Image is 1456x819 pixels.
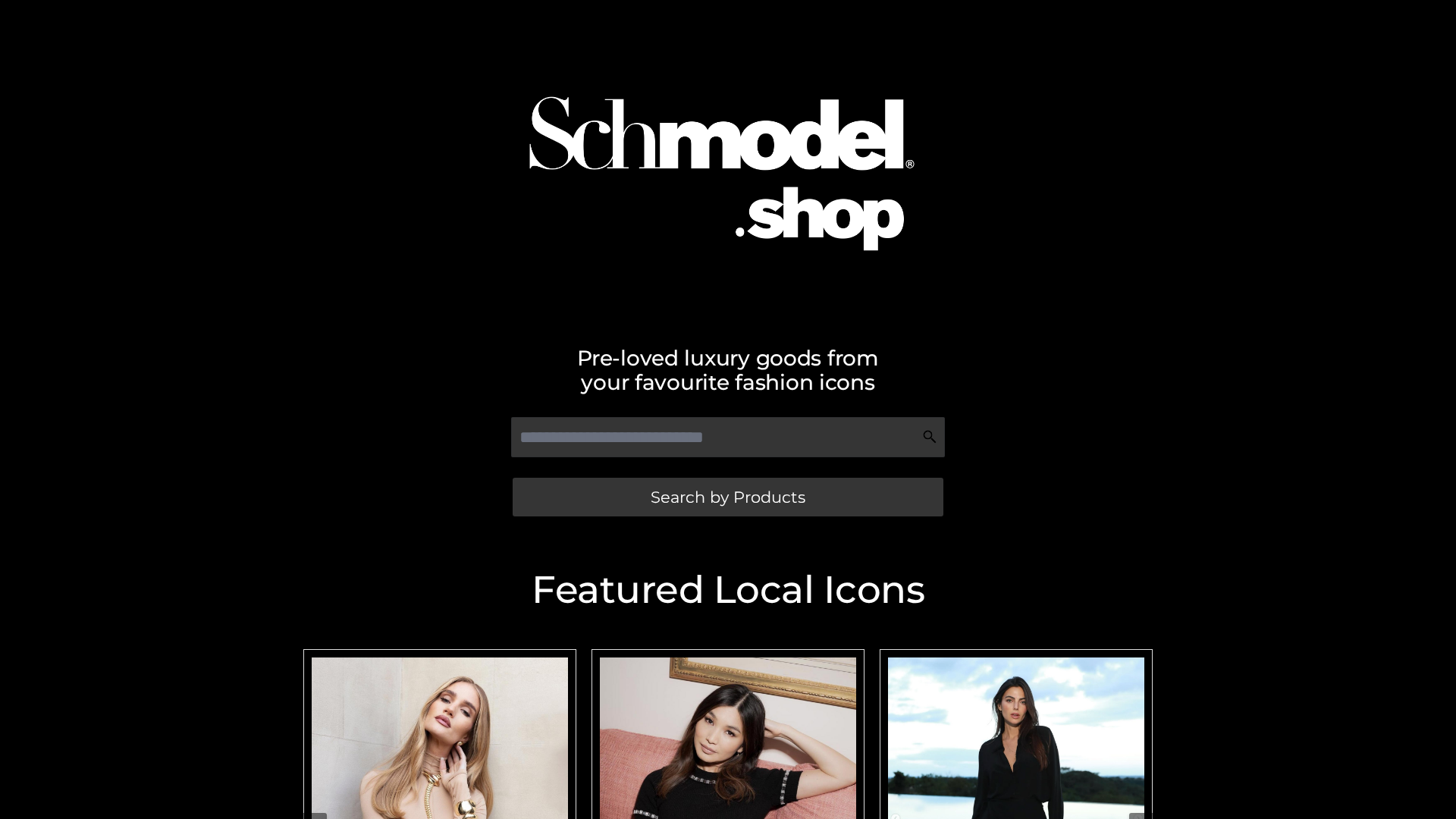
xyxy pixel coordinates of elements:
h2: Featured Local Icons​ [296,571,1160,609]
a: Search by Products [513,478,943,516]
img: Search Icon [922,429,937,444]
span: Search by Products [651,489,805,505]
h2: Pre-loved luxury goods from your favourite fashion icons [296,346,1160,394]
